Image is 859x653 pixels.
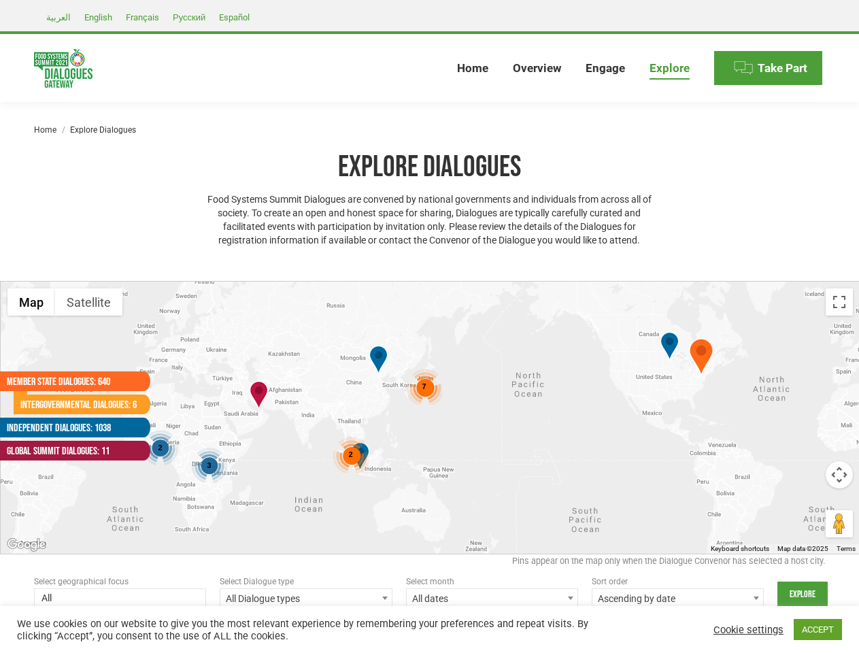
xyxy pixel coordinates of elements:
[84,12,112,22] span: English
[34,49,92,88] img: Food Systems Summit Dialogues
[201,149,659,186] h1: Explore Dialogues
[592,589,763,608] span: Ascending by date
[220,589,391,608] span: All Dialogue types
[219,12,250,22] span: Español
[826,461,853,488] button: Map camera controls
[837,545,856,552] a: Terms (opens in new tab)
[17,618,594,642] div: We use cookies on our website to give you the most relevant experience by remembering your prefer...
[55,288,122,316] button: Show satellite imagery
[777,582,828,607] input: Explore
[826,288,853,316] button: Toggle fullscreen view
[777,545,828,552] span: Map data ©2025
[422,382,426,390] span: 7
[406,588,578,607] span: All dates
[70,125,136,135] span: Explore Dialogues
[794,619,842,640] a: ACCEPT
[713,624,784,636] a: Cookie settings
[586,61,625,76] span: Engage
[173,12,205,22] span: Русский
[711,544,769,554] button: Keyboard shortcuts
[513,61,561,76] span: Overview
[119,9,166,25] a: Français
[158,443,162,452] span: 2
[34,554,825,575] div: Pins appear on the map only when the Dialogue Convenor has selected a host city.
[220,588,392,607] span: All Dialogue types
[407,589,577,608] span: All dates
[78,9,119,25] a: English
[201,192,659,247] p: Food Systems Summit Dialogues are convened by national governments and individuals from across al...
[733,58,754,78] img: Menu icon
[650,61,690,76] span: Explore
[592,575,764,588] div: Sort order
[758,61,807,76] span: Take Part
[14,395,137,414] a: Intergovernmental Dialogues: 6
[34,575,206,588] div: Select geographical focus
[220,575,392,588] div: Select Dialogue type
[34,125,56,135] a: Home
[826,510,853,537] button: Drag Pegman onto the map to open Street View
[4,536,49,554] a: Open this area in Google Maps (opens a new window)
[166,9,212,25] a: Русский
[46,12,71,22] span: العربية
[4,536,49,554] img: Google
[348,450,352,458] span: 2
[406,575,578,588] div: Select month
[7,288,55,316] button: Show street map
[207,461,211,469] span: 3
[592,588,764,607] span: Ascending by date
[126,12,159,22] span: Français
[457,61,488,76] span: Home
[39,9,78,25] a: العربية
[212,9,256,25] a: Español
